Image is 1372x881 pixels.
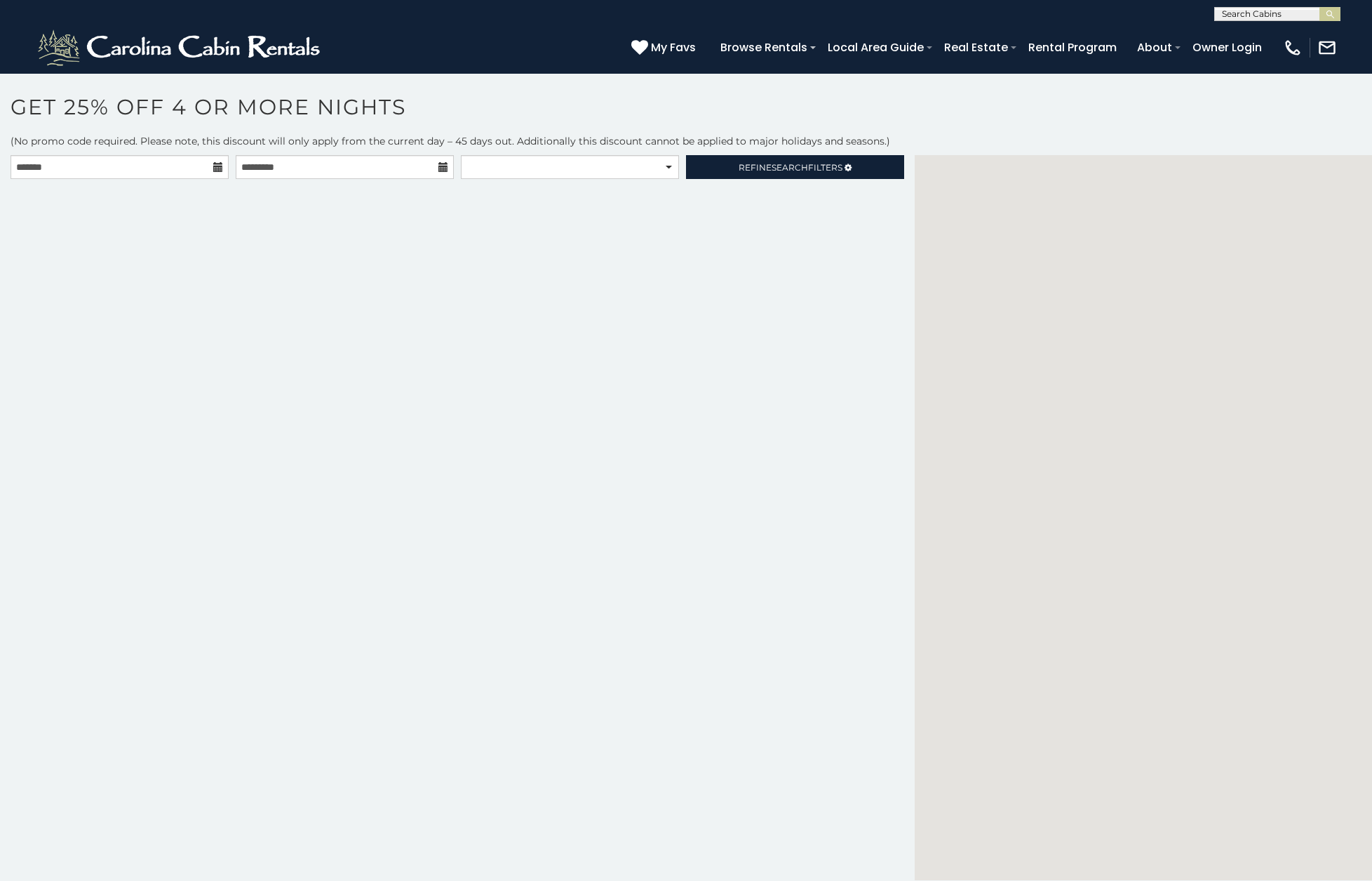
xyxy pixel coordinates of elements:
a: My Favs [631,39,699,57]
a: RefineSearchFilters [686,155,904,179]
span: My Favs [651,39,696,56]
img: White-1-2.png [35,27,326,69]
img: phone-regular-white.png [1283,38,1303,58]
span: Search [772,162,808,173]
a: Owner Login [1185,35,1269,60]
a: Browse Rentals [713,35,814,60]
a: About [1130,35,1179,60]
a: Rental Program [1021,35,1124,60]
span: Refine Filters [739,162,842,173]
a: Real Estate [937,35,1015,60]
img: mail-regular-white.png [1317,38,1337,58]
a: Local Area Guide [821,35,931,60]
